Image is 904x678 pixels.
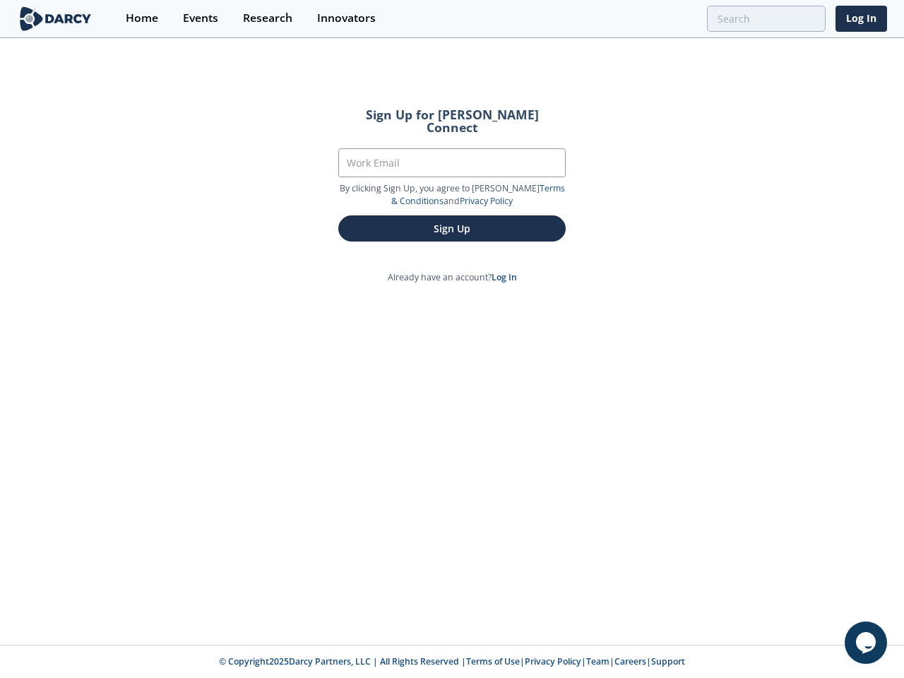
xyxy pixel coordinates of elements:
[317,13,376,24] div: Innovators
[614,655,646,667] a: Careers
[586,655,609,667] a: Team
[319,271,585,284] p: Already have an account?
[126,13,158,24] div: Home
[835,6,887,32] a: Log In
[391,182,565,207] a: Terms & Conditions
[20,655,884,668] p: © Copyright 2025 Darcy Partners, LLC | All Rights Reserved | | | | |
[525,655,581,667] a: Privacy Policy
[338,148,566,177] input: Work Email
[183,13,218,24] div: Events
[243,13,292,24] div: Research
[845,621,890,664] iframe: chat widget
[17,6,94,31] img: logo-wide.svg
[338,109,566,133] h2: Sign Up for [PERSON_NAME] Connect
[466,655,520,667] a: Terms of Use
[651,655,685,667] a: Support
[707,6,826,32] input: Advanced Search
[338,182,566,208] p: By clicking Sign Up, you agree to [PERSON_NAME] and
[492,271,517,283] a: Log In
[460,195,513,207] a: Privacy Policy
[338,215,566,242] button: Sign Up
